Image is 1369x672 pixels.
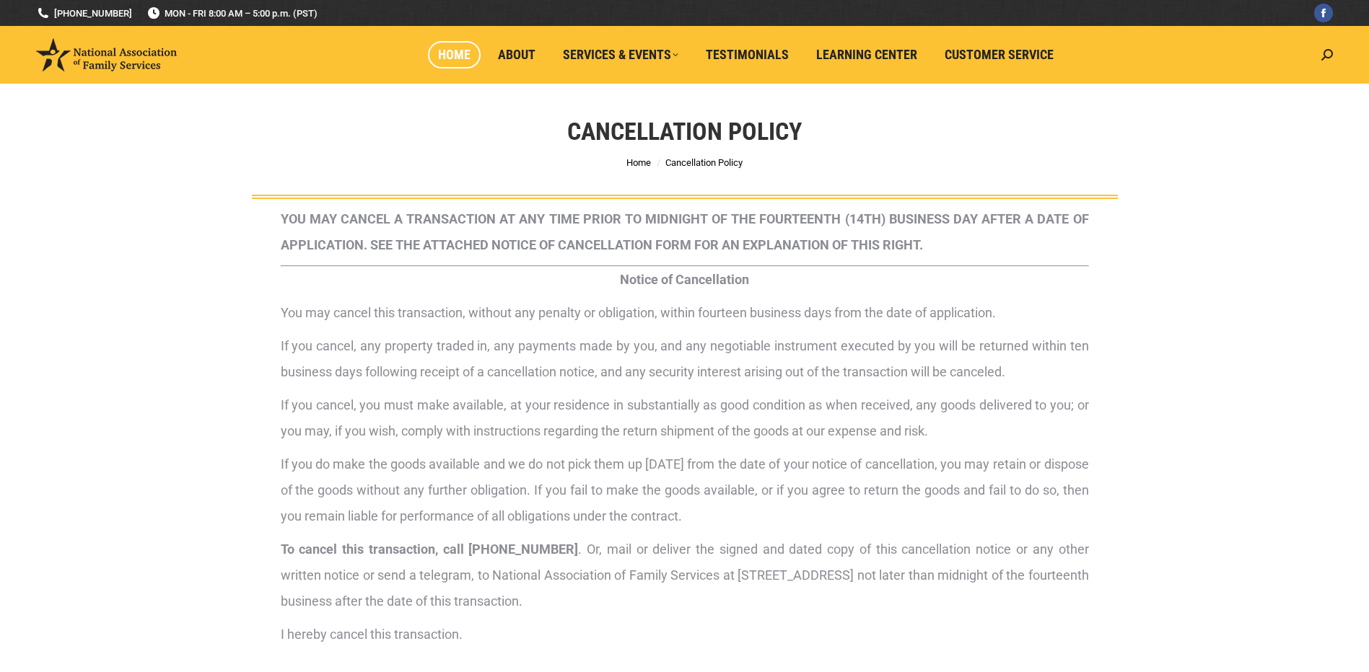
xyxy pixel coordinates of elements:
a: About [488,41,546,68]
a: Home [626,157,651,168]
p: I hereby cancel this transaction. [281,622,1089,647]
a: [PHONE_NUMBER] [36,6,132,20]
p: If you do make the goods available and we do not pick them up [DATE] from the date of your notice... [281,451,1089,529]
strong: Notice of Cancellation [620,272,749,287]
strong: YOU MAY CANCEL A TRANSACTION AT ANY TIME PRIOR TO MIDNIGHT OF THE FOURTEENTH (14 ) BUSINESS DAY A... [281,211,1089,252]
span: Learning Center [816,47,917,63]
img: National Association of Family Services [36,38,177,71]
a: Home [428,41,481,68]
a: Testimonials [696,41,799,68]
span: TH [864,211,881,226]
strong: To cancel this transaction, call [PHONE_NUMBER] [281,541,579,557]
a: Customer Service [935,41,1064,68]
span: Customer Service [945,47,1054,63]
span: About [498,47,535,63]
span: Testimonials [706,47,789,63]
span: Services & Events [563,47,678,63]
a: Learning Center [806,41,927,68]
a: Facebook page opens in new window [1314,4,1333,22]
h1: Cancellation Policy [567,115,802,147]
p: . Or, mail or deliver the signed and dated copy of this cancellation notice or any other written ... [281,536,1089,614]
span: Cancellation Policy [665,157,743,168]
p: If you cancel, any property traded in, any payments made by you, and any negotiable instrument ex... [281,333,1089,385]
span: Home [438,47,471,63]
p: If you cancel, you must make available, at your residence in substantially as good condition as w... [281,392,1089,444]
p: You may cancel this transaction, without any penalty or obligation, within fourteen business days... [281,300,1089,326]
span: MON - FRI 8:00 AM – 5:00 p.m. (PST) [146,6,318,20]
